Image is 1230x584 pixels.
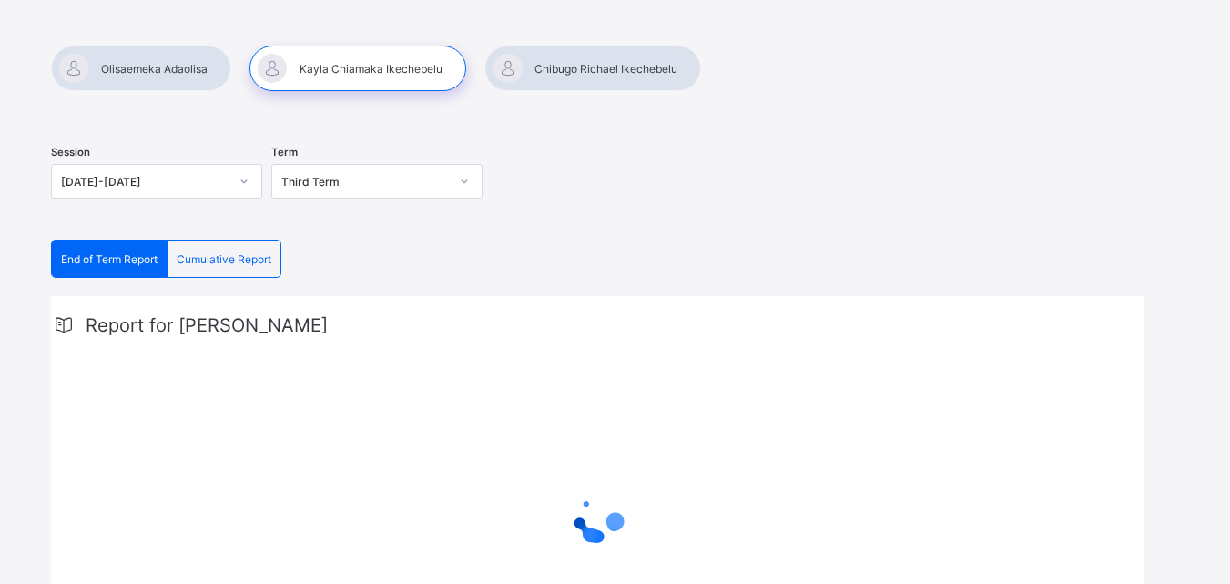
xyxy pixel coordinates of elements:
span: Report for [PERSON_NAME] [86,314,328,336]
div: Third Term [281,175,449,189]
span: Cumulative Report [177,252,271,266]
div: [DATE]-[DATE] [61,175,229,189]
span: Session [51,146,90,159]
span: Term [271,146,298,159]
span: End of Term Report [61,252,158,266]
